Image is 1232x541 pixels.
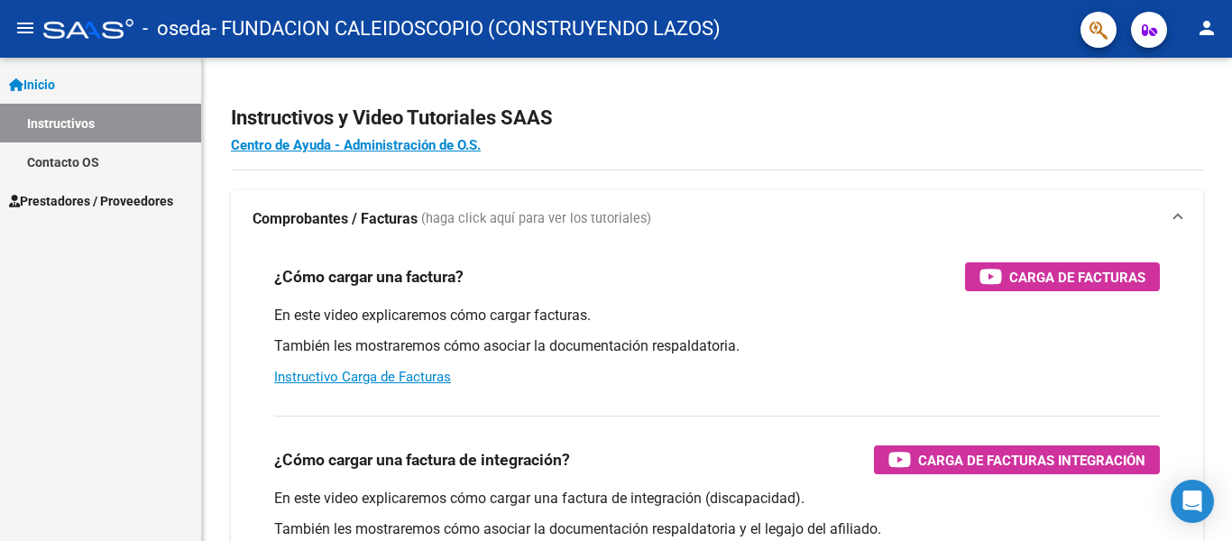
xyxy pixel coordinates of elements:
[421,209,651,229] span: (haga click aquí para ver los tutoriales)
[274,447,570,472] h3: ¿Cómo cargar una factura de integración?
[253,209,418,229] strong: Comprobantes / Facturas
[9,75,55,95] span: Inicio
[211,9,721,49] span: - FUNDACION CALEIDOSCOPIO (CONSTRUYENDO LAZOS)
[274,336,1160,356] p: También les mostraremos cómo asociar la documentación respaldatoria.
[874,445,1160,474] button: Carga de Facturas Integración
[143,9,211,49] span: - oseda
[918,449,1145,472] span: Carga de Facturas Integración
[274,306,1160,326] p: En este video explicaremos cómo cargar facturas.
[9,191,173,211] span: Prestadores / Proveedores
[274,489,1160,509] p: En este video explicaremos cómo cargar una factura de integración (discapacidad).
[1196,17,1218,39] mat-icon: person
[1171,480,1214,523] div: Open Intercom Messenger
[965,262,1160,291] button: Carga de Facturas
[1009,266,1145,289] span: Carga de Facturas
[231,101,1203,135] h2: Instructivos y Video Tutoriales SAAS
[274,369,451,385] a: Instructivo Carga de Facturas
[231,190,1203,248] mat-expansion-panel-header: Comprobantes / Facturas (haga click aquí para ver los tutoriales)
[274,519,1160,539] p: También les mostraremos cómo asociar la documentación respaldatoria y el legajo del afiliado.
[274,264,464,289] h3: ¿Cómo cargar una factura?
[231,137,481,153] a: Centro de Ayuda - Administración de O.S.
[14,17,36,39] mat-icon: menu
